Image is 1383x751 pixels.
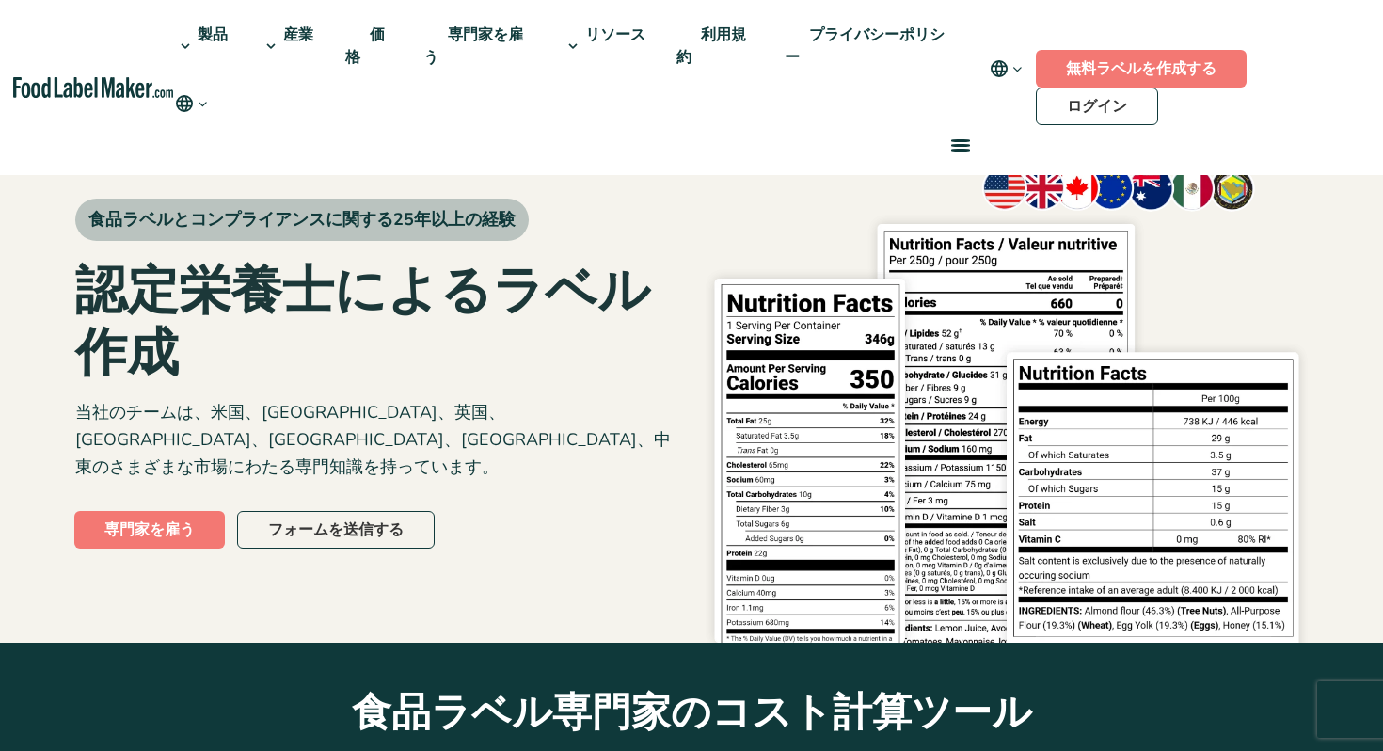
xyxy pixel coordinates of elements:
[88,208,516,231] font: 食品ラベルとコンプライアンスに関する25年以上の経験
[283,24,313,45] font: 産業
[104,519,195,540] font: 専門家を雇う
[785,24,945,68] font: プライバシーポリシー
[352,686,1032,740] font: 食品ラベル専門家のコスト計算ツール
[1066,58,1216,79] font: 無料ラベルを作成する
[1036,50,1247,88] a: 無料ラベルを作成する
[74,511,225,549] a: 専門家を雇う
[423,24,523,68] font: 専門家を雇う
[75,401,671,478] font: 当社のチームは、米国、[GEOGRAPHIC_DATA]、英国、[GEOGRAPHIC_DATA]、[GEOGRAPHIC_DATA]、[GEOGRAPHIC_DATA]、中東のさまざまな市場に...
[1067,96,1127,117] font: ログイン
[1036,88,1158,125] a: ログイン
[237,511,435,549] a: フォームを送信する
[585,24,645,45] font: リソース
[345,24,385,68] font: 価格
[198,24,228,45] font: 製品
[929,115,989,175] a: メニュー
[75,255,650,388] font: 認定栄養士によるラベル作成
[676,24,746,68] font: 利用規約
[268,519,404,540] font: フォームを送信する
